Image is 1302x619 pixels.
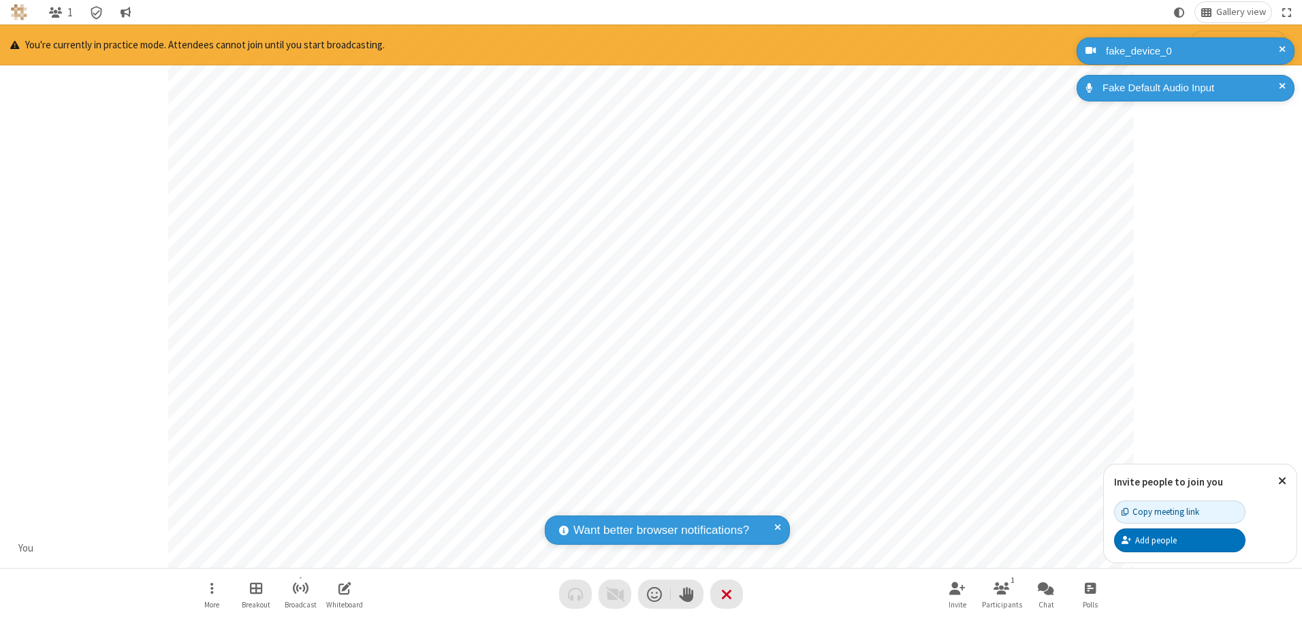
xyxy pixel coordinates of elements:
button: Copy meeting link [1114,501,1245,524]
span: Gallery view [1216,7,1266,18]
button: Audio problem - check your Internet connection or call by phone [559,580,592,609]
button: Open poll [1070,575,1111,614]
div: Meeting details Encryption enabled [84,2,110,22]
button: Open shared whiteboard [324,575,365,614]
span: Want better browser notifications? [573,522,749,539]
button: Open participant list [43,2,78,22]
button: Open menu [191,575,232,614]
span: Chat [1038,601,1054,609]
button: Open chat [1026,575,1066,614]
button: Conversation [114,2,136,22]
button: Manage Breakout Rooms [236,575,276,614]
span: More [204,601,219,609]
label: Invite people to join you [1114,475,1223,488]
button: Open participant list [981,575,1022,614]
button: Raise hand [671,580,703,609]
button: Video [599,580,631,609]
span: Whiteboard [326,601,363,609]
button: Fullscreen [1277,2,1297,22]
span: Participants [982,601,1022,609]
div: 1 [1007,574,1019,586]
button: Change layout [1195,2,1271,22]
button: End or leave meeting [710,580,743,609]
button: Using system theme [1169,2,1190,22]
img: QA Selenium DO NOT DELETE OR CHANGE [11,4,27,20]
div: fake_device_0 [1101,44,1284,59]
span: Breakout [242,601,270,609]
button: Send a reaction [638,580,671,609]
span: Broadcast [285,601,317,609]
button: Add people [1114,528,1245,552]
p: You're currently in practice mode. Attendees cannot join until you start broadcasting. [10,37,385,53]
div: Fake Default Audio Input [1098,80,1284,96]
button: Close popover [1268,464,1297,498]
div: Copy meeting link [1122,505,1199,518]
span: Invite [949,601,966,609]
button: Start broadcast [280,575,321,614]
button: Invite participants (Alt+I) [937,575,978,614]
span: 1 [67,6,73,19]
div: You [14,541,39,556]
button: Start broadcasting [1190,31,1287,59]
span: Polls [1083,601,1098,609]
